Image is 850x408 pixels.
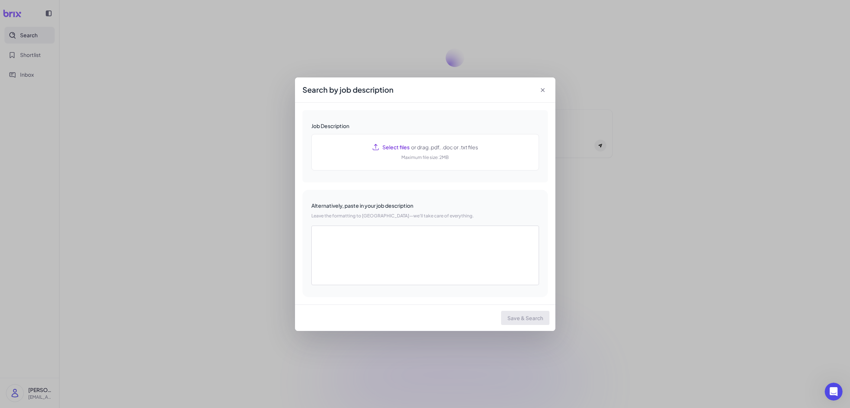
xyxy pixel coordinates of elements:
[311,202,539,209] div: Alternatively, paste in your job description
[302,85,394,95] span: Search by job description
[401,154,449,161] div: Maximum file size: 2MB
[410,143,478,151] span: or drag .pdf, .doc or .txt files
[825,383,843,401] iframe: Intercom live chat
[382,143,410,151] span: Select files
[311,122,539,130] div: Job Description
[311,212,539,220] p: Leave the formatting to [GEOGRAPHIC_DATA]—we'll take care of everything.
